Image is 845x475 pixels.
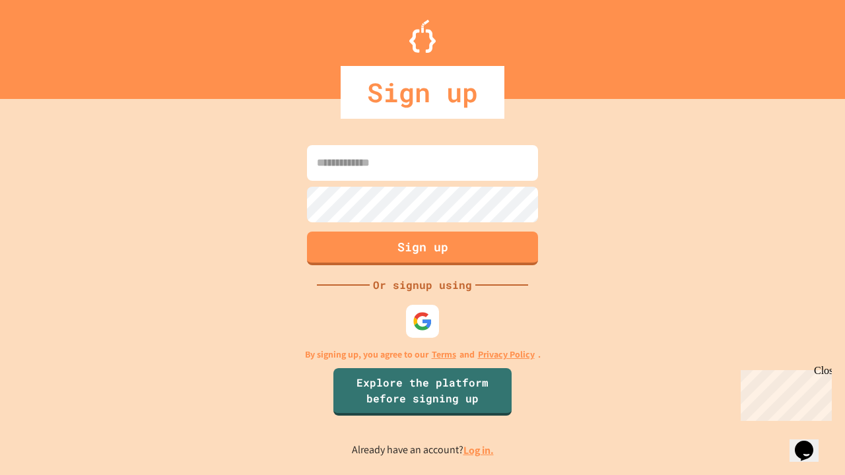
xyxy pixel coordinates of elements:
[463,443,494,457] a: Log in.
[333,368,512,416] a: Explore the platform before signing up
[307,232,538,265] button: Sign up
[790,422,832,462] iframe: chat widget
[5,5,91,84] div: Chat with us now!Close
[352,442,494,459] p: Already have an account?
[305,348,541,362] p: By signing up, you agree to our and .
[432,348,456,362] a: Terms
[370,277,475,293] div: Or signup using
[409,20,436,53] img: Logo.svg
[478,348,535,362] a: Privacy Policy
[413,311,432,331] img: google-icon.svg
[735,365,832,421] iframe: chat widget
[341,66,504,119] div: Sign up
